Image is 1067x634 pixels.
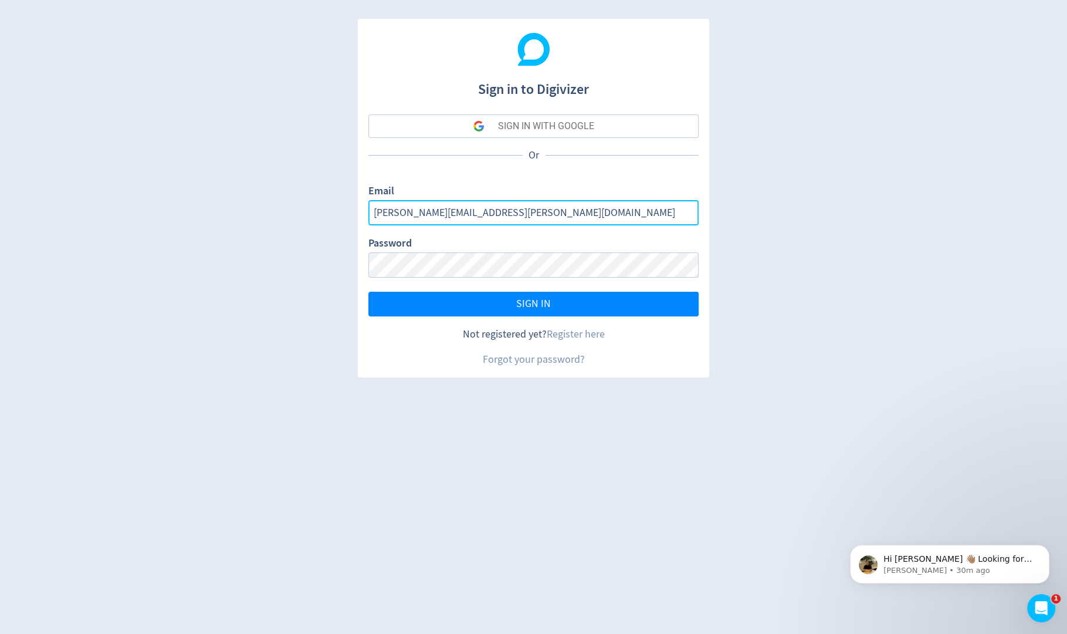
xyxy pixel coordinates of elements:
label: Email [368,184,394,200]
a: Register here [547,328,605,341]
img: Digivizer Logo [517,33,550,66]
span: 1 [1051,594,1061,603]
iframe: Intercom live chat [1027,594,1055,622]
h1: Sign in to Digivizer [368,69,699,100]
p: Or [523,148,545,163]
a: Forgot your password? [483,353,585,366]
button: SIGN IN WITH GOOGLE [368,114,699,138]
span: SIGN IN [516,299,551,309]
div: Not registered yet? [368,327,699,342]
button: SIGN IN [368,292,699,316]
iframe: Intercom notifications message [832,520,1067,602]
label: Password [368,236,412,252]
div: SIGN IN WITH GOOGLE [498,114,594,138]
